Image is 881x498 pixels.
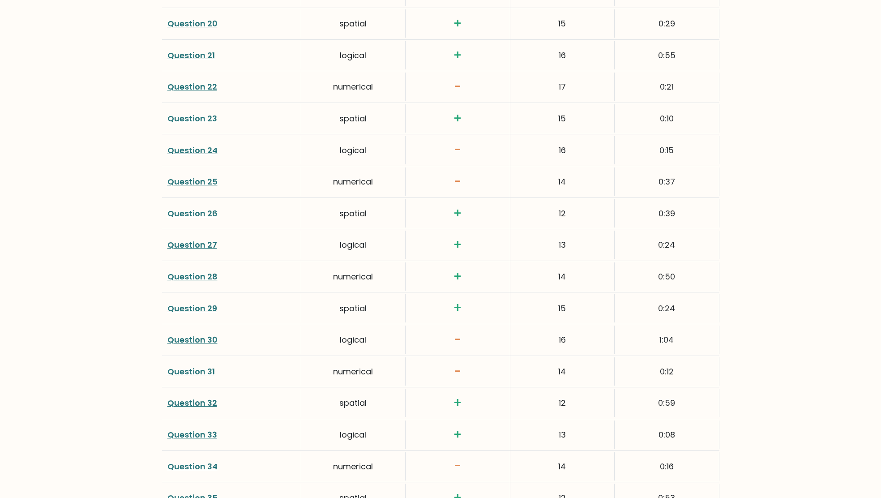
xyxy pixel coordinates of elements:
[411,111,504,126] h3: +
[411,427,504,442] h3: +
[615,294,719,322] div: 0:24
[411,237,504,253] h3: +
[411,332,504,348] h3: -
[615,262,719,291] div: 0:50
[411,364,504,379] h3: -
[510,167,615,196] div: 14
[301,199,406,228] div: spatial
[167,461,218,472] a: Question 34
[167,397,217,408] a: Question 32
[615,326,719,354] div: 1:04
[411,48,504,63] h3: +
[301,231,406,259] div: logical
[167,334,218,345] a: Question 30
[615,73,719,101] div: 0:21
[615,41,719,69] div: 0:55
[301,357,406,386] div: numerical
[411,206,504,221] h3: +
[411,395,504,411] h3: +
[301,389,406,417] div: spatial
[615,136,719,164] div: 0:15
[167,239,217,250] a: Question 27
[301,9,406,38] div: spatial
[167,18,218,29] a: Question 20
[615,452,719,481] div: 0:16
[510,199,615,228] div: 12
[615,231,719,259] div: 0:24
[510,41,615,69] div: 16
[167,429,217,440] a: Question 33
[167,271,218,282] a: Question 28
[301,421,406,449] div: logical
[167,303,217,314] a: Question 29
[301,167,406,196] div: numerical
[411,142,504,158] h3: -
[301,294,406,322] div: spatial
[167,208,218,219] a: Question 26
[167,81,217,92] a: Question 22
[301,452,406,481] div: numerical
[615,167,719,196] div: 0:37
[301,136,406,164] div: logical
[167,145,218,156] a: Question 24
[510,294,615,322] div: 15
[510,421,615,449] div: 13
[411,301,504,316] h3: +
[301,104,406,133] div: spatial
[167,113,217,124] a: Question 23
[510,389,615,417] div: 12
[615,421,719,449] div: 0:08
[167,176,218,187] a: Question 25
[411,269,504,284] h3: +
[301,41,406,69] div: logical
[615,104,719,133] div: 0:10
[510,262,615,291] div: 14
[411,174,504,189] h3: -
[615,199,719,228] div: 0:39
[301,73,406,101] div: numerical
[167,50,215,61] a: Question 21
[411,79,504,94] h3: -
[510,136,615,164] div: 16
[510,104,615,133] div: 15
[301,262,406,291] div: numerical
[615,9,719,38] div: 0:29
[615,389,719,417] div: 0:59
[167,366,215,377] a: Question 31
[510,326,615,354] div: 16
[510,73,615,101] div: 17
[411,16,504,31] h3: +
[510,231,615,259] div: 13
[615,357,719,386] div: 0:12
[411,459,504,474] h3: -
[510,452,615,481] div: 14
[510,357,615,386] div: 14
[510,9,615,38] div: 15
[301,326,406,354] div: logical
